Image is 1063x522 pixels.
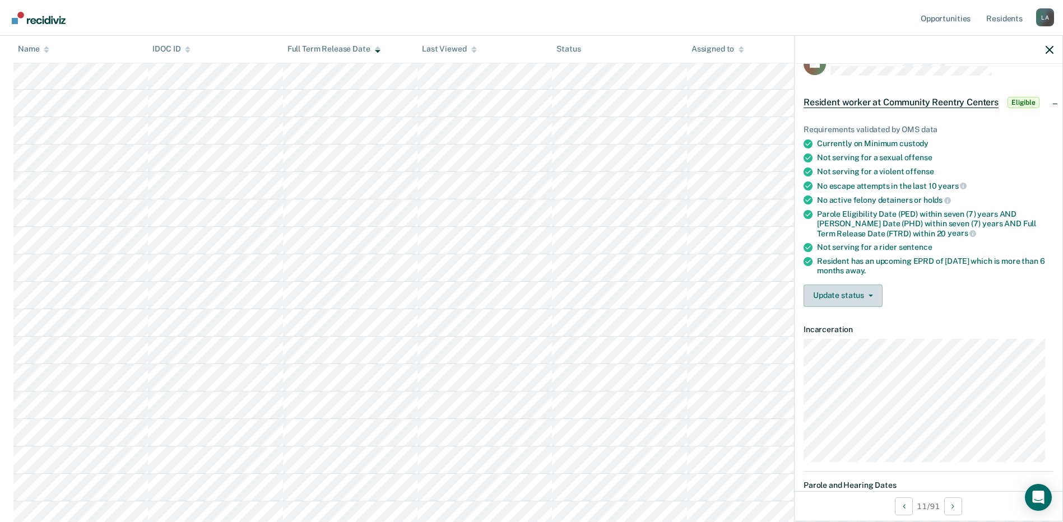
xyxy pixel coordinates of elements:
[899,243,932,251] span: sentence
[422,45,476,54] div: Last Viewed
[895,497,913,515] button: Previous Opportunity
[795,491,1062,521] div: 11 / 91
[804,481,1053,490] dt: Parole and Hearing Dates
[899,139,929,148] span: custody
[817,153,1053,162] div: Not serving for a sexual
[18,45,49,54] div: Name
[556,45,581,54] div: Status
[904,153,932,162] span: offense
[152,45,191,54] div: IDOC ID
[906,167,934,176] span: offense
[1036,8,1054,26] button: Profile dropdown button
[817,243,1053,252] div: Not serving for a rider
[804,97,999,108] span: Resident worker at Community Reentry Centers
[1025,484,1052,511] div: Open Intercom Messenger
[817,181,1053,191] div: No escape attempts in the last 10
[938,181,967,190] span: years
[948,229,976,237] span: years
[817,139,1053,148] div: Currently on Minimum
[12,12,66,24] img: Recidiviz
[1036,8,1054,26] div: L A
[804,285,883,307] button: Update status
[804,325,1053,334] dt: Incarceration
[944,497,962,515] button: Next Opportunity
[846,266,866,275] span: away.
[817,195,1053,205] div: No active felony detainers or
[804,125,1053,134] div: Requirements validated by OMS data
[795,85,1062,120] div: Resident worker at Community Reentry CentersEligible
[817,257,1053,276] div: Resident has an upcoming EPRD of [DATE] which is more than 6 months
[691,45,744,54] div: Assigned to
[817,209,1053,238] div: Parole Eligibility Date (PED) within seven (7) years AND [PERSON_NAME] Date (PHD) within seven (7...
[817,167,1053,176] div: Not serving for a violent
[923,195,951,204] span: holds
[1008,97,1039,108] span: Eligible
[287,45,380,54] div: Full Term Release Date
